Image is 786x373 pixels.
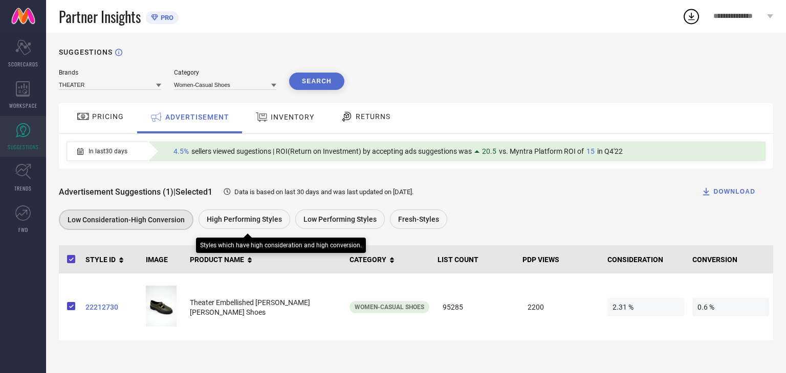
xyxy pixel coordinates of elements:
span: Low Consideration-High Conversion [68,216,185,224]
span: 20.5 [482,147,496,155]
span: INVENTORY [271,113,314,121]
span: SUGGESTIONS [8,143,39,151]
div: Brands [59,69,161,76]
span: WORKSPACE [9,102,37,109]
h1: SUGGESTIONS [59,48,113,56]
span: 2200 [522,298,599,316]
span: Women-Casual Shoes [355,304,424,311]
span: 15 [586,147,595,155]
span: 2.31 % [607,298,684,316]
th: IMAGE [142,245,186,274]
span: | [173,187,176,197]
span: FWD [18,226,28,234]
span: RETURNS [356,112,390,121]
a: 22212730 [85,303,138,311]
div: Category [174,69,276,76]
span: Low Performing Styles [303,215,377,223]
span: 95285 [438,298,514,316]
th: CONVERSION [688,245,773,274]
th: PDP VIEWS [518,245,603,274]
th: STYLE ID [81,245,142,274]
span: Data is based on last 30 days and was last updated on [DATE] . [234,188,413,196]
div: Percentage of sellers who have viewed suggestions for the current Insight Type [168,145,628,158]
th: PRODUCT NAME [186,245,345,274]
span: ADVERTISEMENT [165,113,229,121]
span: in Q4'22 [597,147,623,155]
span: Fresh-Styles [398,215,439,223]
span: PRO [158,14,173,21]
span: High Performing Styles [207,215,282,223]
span: Partner Insights [59,6,141,27]
div: Open download list [682,7,701,26]
div: DOWNLOAD [701,186,755,197]
span: 4.5% [173,147,189,155]
span: sellers viewed sugestions | ROI(Return on Investment) by accepting ads suggestions was [191,147,472,155]
span: In last 30 days [89,148,127,155]
span: Advertisement Suggestions (1) [59,187,173,197]
div: Styles which have high consideration and high conversion. [200,242,362,249]
th: LIST COUNT [433,245,518,274]
button: Search [289,73,344,90]
button: DOWNLOAD [688,181,768,202]
span: 0.6 % [692,298,769,316]
span: Selected 1 [176,187,212,197]
span: PRICING [92,112,124,121]
img: 0162aea3-1bca-4bbf-b791-e4a14f1e7ea91687248588871-Theater-Embellished-Mary-Jane-Shoes-37216872485... [146,286,177,327]
span: Theater Embellished [PERSON_NAME] [PERSON_NAME] Shoes [190,298,310,316]
th: CATEGORY [345,245,433,274]
th: CONSIDERATION [603,245,688,274]
span: TRENDS [14,184,32,192]
span: SCORECARDS [8,60,38,68]
span: vs. Myntra Platform ROI of [499,147,584,155]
